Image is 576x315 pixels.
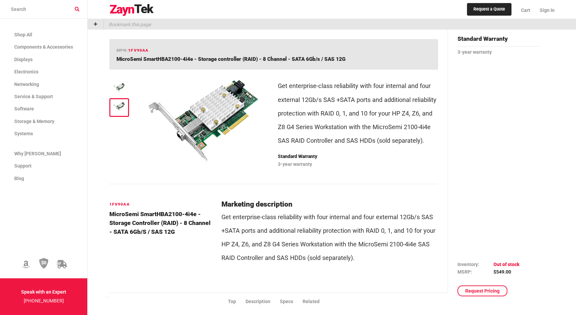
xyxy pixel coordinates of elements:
p: Standard Warranty [278,152,438,161]
img: logo [109,4,154,16]
span: Service & Support [14,94,53,99]
span: MicroSemi SmartHBA2100-4i4e - Storage controller (RAID) - 8 Channel - SATA 6Gb/s / SAS 12G [116,56,345,62]
a: Sign In [535,2,555,19]
span: Networking [14,82,39,87]
a: Request Pricing [457,285,507,296]
td: Inventory [457,260,493,268]
td: $549.00 [493,268,520,276]
span: Shop All [14,32,32,37]
p: Bookmark this page [104,19,151,30]
td: MSRP [457,268,493,276]
p: Get enterprise-class reliability with four internal and four external 12Gb/s SAS +SATA ports and ... [278,79,438,147]
h4: Standard Warranty [457,34,540,47]
span: Cart [521,7,530,13]
img: 30 Day Return Policy [39,258,49,269]
span: 1FV90AA [128,48,148,53]
p: Get enterprise-class reliability with four internal and four external 12Gb/s SAS +SATA ports and ... [221,210,438,265]
h6: 1FV90AA [109,201,214,208]
h4: MicroSemi SmartHBA2100-4i4e - Storage controller (RAID) - 8 Channel - SATA 6Gb/s / SAS 12G [109,210,214,237]
p: 3-year warranty [278,160,438,169]
span: Out of stock [493,261,520,267]
h2: Marketing description [221,200,438,209]
img: 1FV90AA -- MicroSemi SmartHBA2100-4i4e - Storage controller (RAID) - 8 Channel - SATA 6Gb/s / SAS... [113,83,126,92]
a: [PHONE_NUMBER] [24,298,64,303]
a: Request a Quote [467,3,511,16]
span: Components & Accessories [14,44,73,50]
span: Systems [14,131,33,136]
span: Displays [14,57,33,62]
li: Top [228,298,246,305]
span: Storage & Memory [14,119,54,124]
span: Blog [14,176,24,181]
span: Electronics [14,69,38,74]
li: Description [246,298,280,305]
p: 3-year warranty [457,48,540,57]
li: Related [303,298,329,305]
span: Software [14,106,34,111]
li: Specs [280,298,303,305]
img: 1FV90AA -- MicroSemi SmartHBA2100-4i4e - Storage controller (RAID) - 8 Channel - SATA 6Gb/s / SAS... [143,75,264,167]
img: 1FV90AA -- MicroSemi SmartHBA2100-4i4e - Storage controller (RAID) - 8 Channel - SATA 6Gb/s / SAS... [113,102,126,111]
span: Why [PERSON_NAME] [14,151,61,156]
a: Cart [516,2,535,19]
strong: Speak with an Expert [21,289,66,295]
h6: mpn: [116,47,149,54]
span: Support [14,163,32,169]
